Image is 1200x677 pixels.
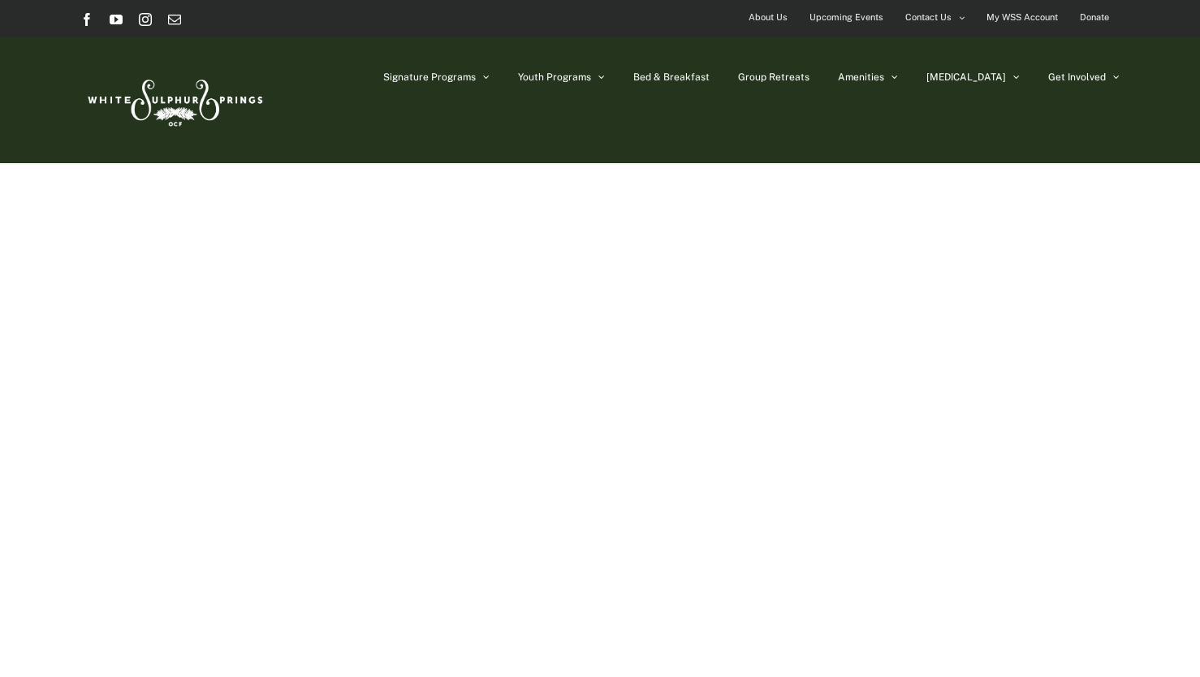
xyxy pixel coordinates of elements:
[383,37,490,118] a: Signature Programs
[738,37,809,118] a: Group Retreats
[749,6,788,29] span: About Us
[1048,72,1106,82] span: Get Involved
[518,37,605,118] a: Youth Programs
[809,6,883,29] span: Upcoming Events
[383,37,1120,118] nav: Main Menu
[518,72,591,82] span: Youth Programs
[80,13,93,26] a: Facebook
[905,6,952,29] span: Contact Us
[926,37,1020,118] a: [MEDICAL_DATA]
[838,37,898,118] a: Amenities
[139,13,152,26] a: Instagram
[80,62,267,138] img: White Sulphur Springs Logo
[168,13,181,26] a: Email
[738,72,809,82] span: Group Retreats
[1080,6,1109,29] span: Donate
[986,6,1058,29] span: My WSS Account
[110,13,123,26] a: YouTube
[926,72,1006,82] span: [MEDICAL_DATA]
[838,72,884,82] span: Amenities
[633,37,710,118] a: Bed & Breakfast
[1048,37,1120,118] a: Get Involved
[633,72,710,82] span: Bed & Breakfast
[383,72,476,82] span: Signature Programs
